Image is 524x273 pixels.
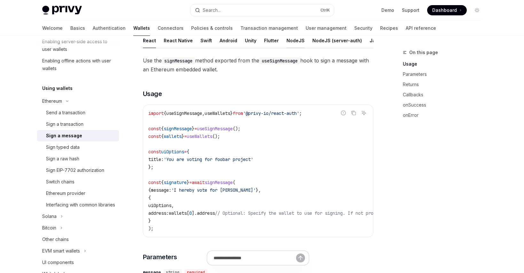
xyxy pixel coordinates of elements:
span: wallets [169,210,187,216]
span: useSignMessage [197,126,233,132]
span: uiOptions [148,203,171,208]
a: Usage [403,59,487,69]
span: Usage [143,89,162,98]
code: signMessage [162,57,195,64]
span: address [197,210,215,216]
span: { [164,110,166,116]
a: Security [354,20,372,36]
div: Ethereum [42,97,62,105]
span: = [184,133,187,139]
span: ); [148,226,153,231]
span: const [148,133,161,139]
span: [ [187,210,189,216]
a: Policies & controls [191,20,233,36]
a: Authentication [93,20,126,36]
span: const [148,126,161,132]
a: onSuccess [403,100,487,110]
a: Enabling offline actions with user wallets [37,55,119,74]
span: signMessage [164,126,192,132]
img: light logo [42,6,82,15]
button: Toggle Ethereum section [37,95,119,107]
span: 'I hereby vote for [PERSON_NAME]' [171,187,256,193]
a: Other chains [37,234,119,245]
div: Enabling offline actions with user wallets [42,57,115,72]
div: Ethereum provider [46,189,85,197]
span: } [148,218,151,224]
span: = [189,180,192,185]
div: Java [370,33,381,48]
div: Sign typed data [46,143,80,151]
div: Swift [200,33,212,48]
span: signMessage [205,180,233,185]
a: API reference [406,20,436,36]
a: Support [402,7,419,13]
a: Wallets [133,20,150,36]
a: User management [306,20,347,36]
span: , [202,110,205,116]
div: Sign a message [46,132,82,140]
div: React Native [164,33,193,48]
div: Android [220,33,237,48]
span: const [148,149,161,155]
span: Dashboard [432,7,457,13]
span: signature [164,180,187,185]
span: = [184,149,187,155]
a: Basics [70,20,85,36]
span: , [171,203,174,208]
a: Sign a raw hash [37,153,119,165]
span: (); [233,126,240,132]
div: Bitcoin [42,224,56,232]
button: Ask AI [360,109,368,117]
span: } [187,180,189,185]
span: title: [148,157,164,162]
span: { [161,126,164,132]
a: Send a transaction [37,107,119,118]
a: Sign typed data [37,141,119,153]
a: Switch chains [37,176,119,188]
div: React [143,33,156,48]
span: On this page [409,49,438,56]
span: (); [212,133,220,139]
span: message: [151,187,171,193]
input: Ask a question... [214,251,296,265]
span: const [148,180,161,185]
button: Toggle Solana section [37,211,119,222]
span: 'You are voting for foobar project' [164,157,253,162]
code: useSignMessage [259,57,300,64]
a: Recipes [380,20,398,36]
span: { [161,133,164,139]
button: Open search [191,4,334,16]
span: '@privy-io/react-auth' [243,110,299,116]
span: }, [256,187,261,193]
div: NodeJS (server-auth) [312,33,362,48]
button: Copy the contents from the code block [349,109,358,117]
div: EVM smart wallets [42,247,80,255]
span: Ctrl K [320,8,330,13]
div: Sign a raw hash [46,155,79,163]
a: Interfacing with common libraries [37,199,119,211]
span: ; [299,110,302,116]
div: Other chains [42,236,69,243]
div: Send a transaction [46,109,85,116]
span: ]. [192,210,197,216]
span: Use the method exported from the hook to sign a message with an Ethereum embedded wallet. [143,56,373,74]
button: Send message [296,253,305,262]
button: Toggle EVM smart wallets section [37,245,119,257]
span: from [233,110,243,116]
span: } [230,110,233,116]
div: UI components [42,259,74,266]
a: Sign EIP-7702 authorization [37,165,119,176]
h5: Using wallets [42,84,73,92]
span: // Optional: Specify the wallet to use for signing. If not provided, the first wallet will be used. [215,210,468,216]
a: Returns [403,79,487,90]
a: Welcome [42,20,63,36]
span: wallets [164,133,182,139]
span: import [148,110,164,116]
a: Transaction management [240,20,298,36]
div: Interfacing with common libraries [46,201,115,209]
a: Sign a transaction [37,118,119,130]
span: uiOptions [161,149,184,155]
button: Report incorrect code [339,109,348,117]
div: Flutter [264,33,279,48]
span: { [148,195,151,201]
